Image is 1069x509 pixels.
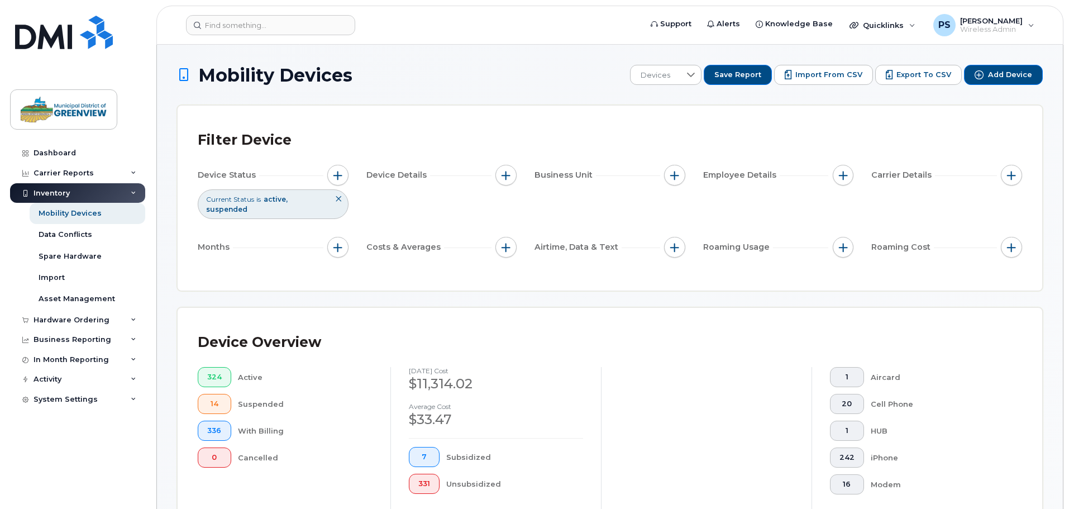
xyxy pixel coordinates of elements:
[534,169,596,181] span: Business Unit
[198,448,231,468] button: 0
[418,479,430,488] span: 331
[198,394,231,414] button: 14
[871,169,935,181] span: Carrier Details
[871,241,934,253] span: Roaming Cost
[830,474,864,494] button: 16
[207,373,222,382] span: 324
[264,195,288,203] span: active
[206,205,247,213] span: suspended
[830,421,864,441] button: 1
[198,241,233,253] span: Months
[238,448,373,468] div: Cancelled
[839,480,855,489] span: 16
[839,399,855,408] span: 20
[830,367,864,387] button: 1
[714,70,761,80] span: Save Report
[409,474,440,494] button: 331
[207,453,222,462] span: 0
[795,70,862,80] span: Import from CSV
[875,65,962,85] button: Export to CSV
[207,399,222,408] span: 14
[631,65,680,85] span: Devices
[871,367,1005,387] div: Aircard
[207,426,222,435] span: 336
[871,448,1005,468] div: iPhone
[409,367,583,374] h4: [DATE] cost
[839,453,855,462] span: 242
[964,65,1043,85] button: Add Device
[839,426,855,435] span: 1
[198,367,231,387] button: 324
[366,169,430,181] span: Device Details
[198,421,231,441] button: 336
[238,394,373,414] div: Suspended
[409,447,440,467] button: 7
[703,241,773,253] span: Roaming Usage
[238,367,373,387] div: Active
[446,474,584,494] div: Unsubsidized
[896,70,951,80] span: Export to CSV
[418,453,430,462] span: 7
[534,241,622,253] span: Airtime, Data & Text
[409,410,583,429] div: $33.47
[703,169,780,181] span: Employee Details
[871,474,1005,494] div: Modem
[409,374,583,393] div: $11,314.02
[446,447,584,467] div: Subsidized
[198,169,259,181] span: Device Status
[871,394,1005,414] div: Cell Phone
[704,65,772,85] button: Save Report
[198,65,352,85] span: Mobility Devices
[830,394,864,414] button: 20
[839,373,855,382] span: 1
[409,403,583,410] h4: Average cost
[206,194,254,204] span: Current Status
[198,126,292,155] div: Filter Device
[774,65,873,85] button: Import from CSV
[830,448,864,468] button: 242
[988,70,1032,80] span: Add Device
[871,421,1005,441] div: HUB
[256,194,261,204] span: is
[238,421,373,441] div: With Billing
[198,328,321,357] div: Device Overview
[366,241,444,253] span: Costs & Averages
